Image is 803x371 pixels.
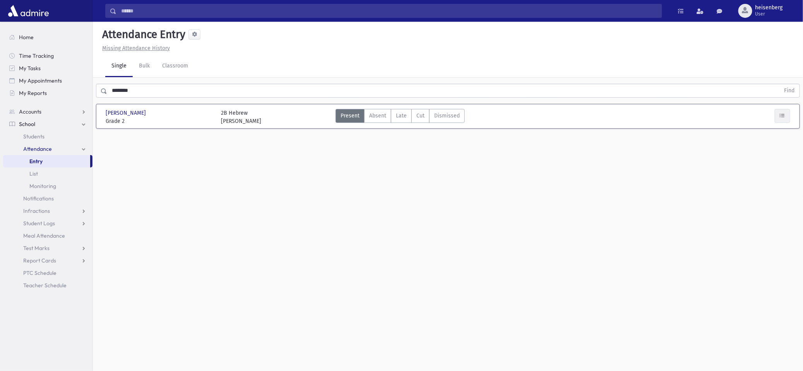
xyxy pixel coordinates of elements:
span: List [29,170,38,177]
span: Absent [369,112,386,120]
span: Meal Attendance [23,232,65,239]
a: Entry [3,155,90,167]
a: Meal Attendance [3,230,92,242]
img: AdmirePro [6,3,51,19]
span: Teacher Schedule [23,282,67,289]
input: Search [116,4,662,18]
span: Dismissed [434,112,460,120]
a: Single [105,55,133,77]
span: Entry [29,158,43,165]
span: User [755,11,783,17]
span: Infractions [23,207,50,214]
a: Missing Attendance History [99,45,170,52]
span: Accounts [19,108,41,115]
span: Students [23,133,45,140]
span: Monitoring [29,183,56,190]
h5: Attendance Entry [99,28,185,41]
a: Time Tracking [3,50,92,62]
span: My Reports [19,90,47,97]
a: Home [3,31,92,43]
a: Test Marks [3,242,92,254]
span: Report Cards [23,257,56,264]
span: Cut [416,112,425,120]
span: Home [19,34,34,41]
a: Notifications [3,192,92,205]
a: Report Cards [3,254,92,267]
span: My Appointments [19,77,62,84]
a: My Reports [3,87,92,99]
div: AttTypes [336,109,465,125]
a: Student Logs [3,217,92,230]
span: My Tasks [19,65,41,72]
span: Present [341,112,360,120]
a: Monitoring [3,180,92,192]
a: Students [3,130,92,143]
button: Find [780,84,800,97]
div: 2B Hebrew [PERSON_NAME] [221,109,261,125]
span: PTC Schedule [23,269,57,276]
span: Notifications [23,195,54,202]
span: Test Marks [23,245,50,252]
a: Teacher Schedule [3,279,92,292]
a: Accounts [3,105,92,118]
a: Classroom [156,55,194,77]
a: Attendance [3,143,92,155]
span: Student Logs [23,220,55,227]
u: Missing Attendance History [102,45,170,52]
span: School [19,121,35,128]
span: Grade 2 [106,117,213,125]
a: School [3,118,92,130]
span: Late [396,112,407,120]
span: [PERSON_NAME] [106,109,147,117]
a: List [3,167,92,180]
a: My Appointments [3,74,92,87]
span: Attendance [23,145,52,152]
a: PTC Schedule [3,267,92,279]
a: Bulk [133,55,156,77]
a: Infractions [3,205,92,217]
span: Time Tracking [19,52,54,59]
a: My Tasks [3,62,92,74]
span: heisenberg [755,5,783,11]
